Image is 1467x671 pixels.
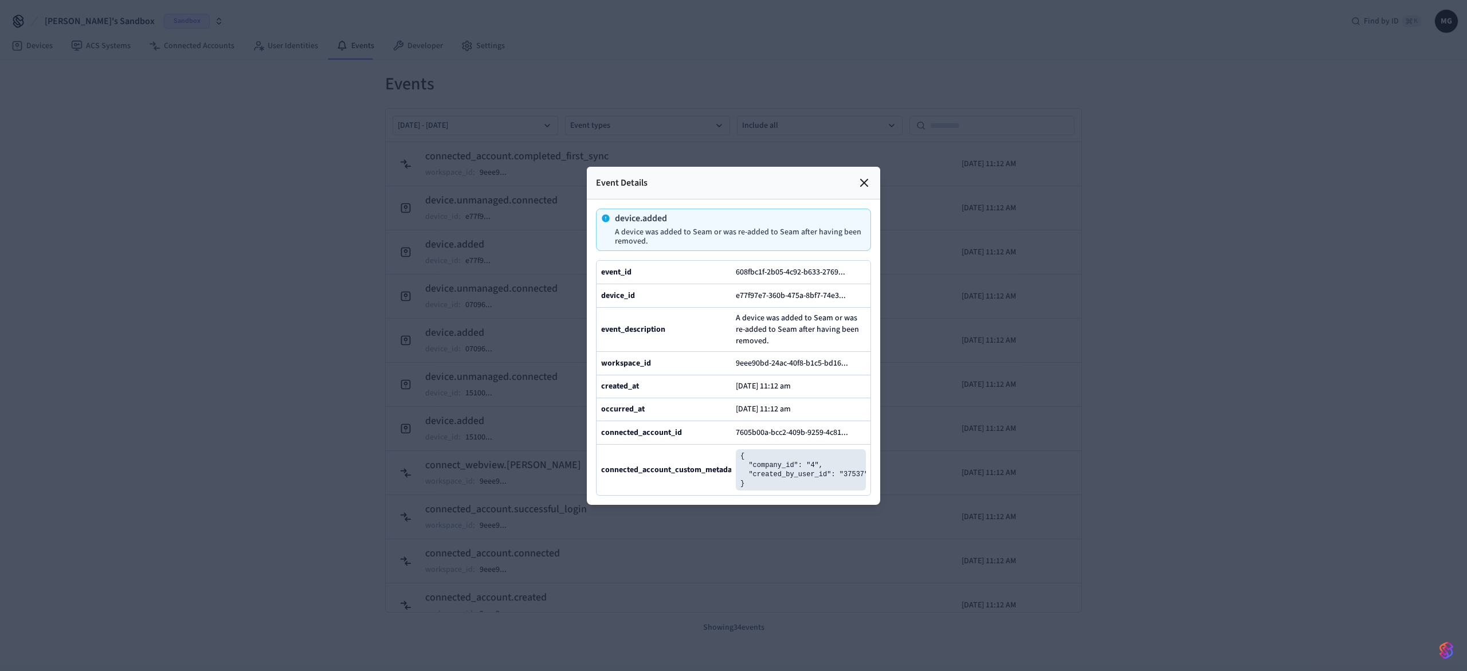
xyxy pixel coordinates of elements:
b: occurred_at [601,403,645,415]
p: device.added [615,214,861,223]
button: 608fbc1f-2b05-4c92-b633-2769... [733,265,857,279]
b: event_id [601,266,631,278]
b: connected_account_id [601,427,682,438]
b: event_description [601,324,665,335]
button: e77f97e7-360b-475a-8bf7-74e3... [733,289,857,303]
button: 9eee90bd-24ac-40f8-b1c5-bd16... [733,356,860,370]
p: [DATE] 11:12 am [736,382,791,391]
p: [DATE] 11:12 am [736,405,791,414]
button: 7605b00a-bcc2-409b-9259-4c81... [733,426,860,440]
pre: { "company_id": "4", "created_by_user_id": "37537" } [736,449,866,491]
img: SeamLogoGradient.69752ec5.svg [1439,641,1453,660]
p: A device was added to Seam or was re-added to Seam after having been removed. [615,227,861,246]
b: created_at [601,380,639,392]
b: connected_account_custom_metadata [601,464,739,476]
b: workspace_id [601,358,651,369]
p: Event Details [596,176,648,190]
b: device_id [601,290,635,301]
span: A device was added to Seam or was re-added to Seam after having been removed. [736,312,866,347]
